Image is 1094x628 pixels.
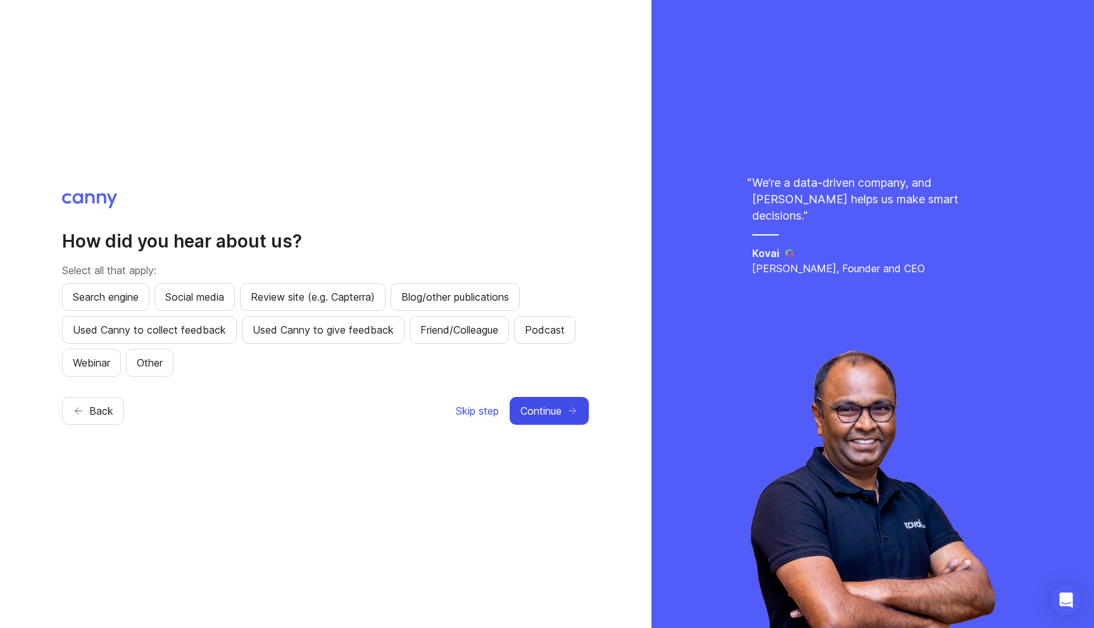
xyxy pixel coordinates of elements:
[62,349,121,377] button: Webinar
[750,349,995,628] img: saravana-fdffc8c2a6fa09d1791ca03b1e989ae1.webp
[126,349,173,377] button: Other
[240,283,386,311] button: Review site (e.g. Capterra)
[62,263,589,278] p: Select all that apply:
[752,175,993,224] p: We’re a data-driven company, and [PERSON_NAME] helps us make smart decisions. "
[73,355,110,370] span: Webinar
[510,397,589,425] button: Continue
[62,193,117,208] img: Canny logo
[514,316,575,344] button: Podcast
[253,322,394,337] span: Used Canny to give feedback
[752,261,993,276] p: [PERSON_NAME], Founder and CEO
[242,316,405,344] button: Used Canny to give feedback
[1051,585,1081,615] div: Open Intercom Messenger
[456,403,499,418] span: Skip step
[251,289,375,305] span: Review site (e.g. Capterra)
[73,289,139,305] span: Search engine
[401,289,509,305] span: Blog/other publications
[62,230,589,253] h2: How did you hear about us?
[62,316,237,344] button: Used Canny to collect feedback
[391,283,520,311] button: Blog/other publications
[455,397,500,425] button: Skip step
[420,322,498,337] span: Friend/Colleague
[89,403,113,418] span: Back
[62,283,149,311] button: Search engine
[73,322,226,337] span: Used Canny to collect feedback
[520,403,562,418] span: Continue
[525,322,565,337] span: Podcast
[410,316,509,344] button: Friend/Colleague
[165,289,224,305] span: Social media
[784,248,795,258] img: Kovai logo
[62,397,124,425] button: Back
[137,355,163,370] span: Other
[154,283,235,311] button: Social media
[752,246,779,261] h5: Kovai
